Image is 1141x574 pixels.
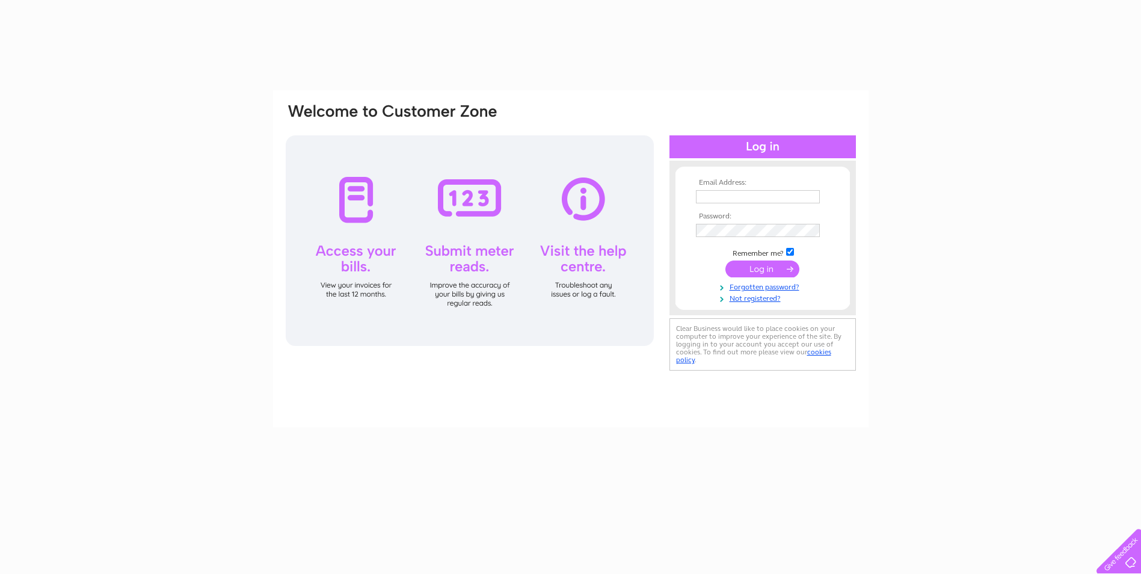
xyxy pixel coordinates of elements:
[696,292,832,303] a: Not registered?
[693,179,832,187] th: Email Address:
[676,348,831,364] a: cookies policy
[725,261,799,277] input: Submit
[693,246,832,258] td: Remember me?
[693,212,832,221] th: Password:
[696,280,832,292] a: Forgotten password?
[669,318,856,371] div: Clear Business would like to place cookies on your computer to improve your experience of the sit...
